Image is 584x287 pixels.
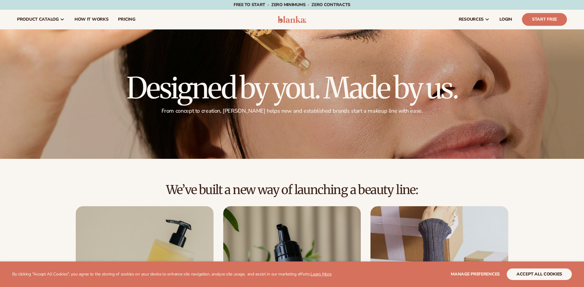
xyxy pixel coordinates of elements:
[311,271,331,277] a: Learn More
[127,108,457,114] p: From concept to creation, [PERSON_NAME] helps new and established brands start a makeup line with...
[459,17,484,22] span: resources
[17,183,567,196] h2: We’ve built a new way of launching a beauty line:
[495,10,517,29] a: LOGIN
[451,271,500,277] span: Manage preferences
[507,268,572,280] button: accept all cookies
[451,268,500,280] button: Manage preferences
[454,10,495,29] a: resources
[75,17,109,22] span: How It Works
[12,272,332,277] p: By clicking "Accept All Cookies", you agree to the storing of cookies on your device to enhance s...
[70,10,113,29] a: How It Works
[127,73,457,103] h1: Designed by you. Made by us.
[522,13,567,26] a: Start Free
[113,10,140,29] a: pricing
[118,17,135,22] span: pricing
[17,17,59,22] span: product catalog
[499,17,512,22] span: LOGIN
[234,2,350,8] span: Free to start · ZERO minimums · ZERO contracts
[278,16,307,23] img: logo
[12,10,70,29] a: product catalog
